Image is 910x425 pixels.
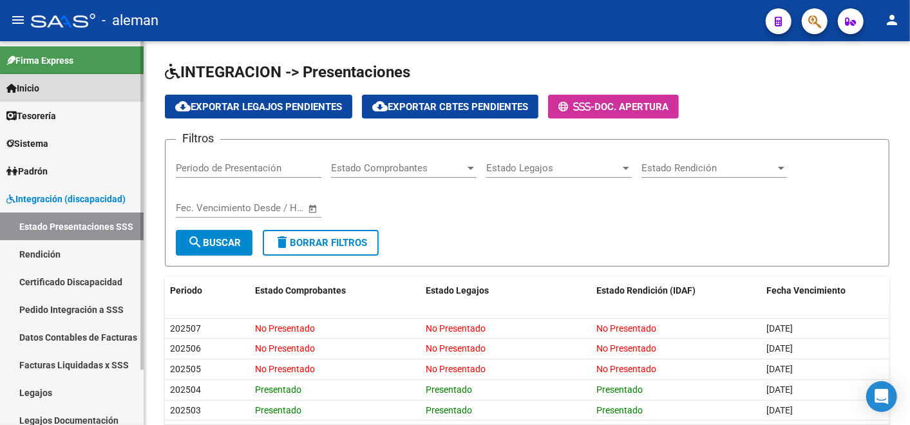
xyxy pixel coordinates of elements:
datatable-header-cell: Fecha Vencimiento [761,277,889,305]
span: 202504 [170,384,201,395]
span: Estado Comprobantes [255,285,346,296]
span: Estado Rendición [641,162,775,174]
span: Presentado [426,405,472,415]
span: Tesorería [6,109,56,123]
span: No Presentado [255,364,315,374]
button: -Doc. Apertura [548,95,679,118]
span: No Presentado [596,323,656,334]
span: Presentado [596,384,643,395]
button: Exportar Cbtes Pendientes [362,95,538,118]
mat-icon: cloud_download [175,99,191,114]
button: Buscar [176,230,252,256]
span: No Presentado [255,323,315,334]
mat-icon: menu [10,12,26,28]
span: Padrón [6,164,48,178]
datatable-header-cell: Periodo [165,277,250,305]
span: 202505 [170,364,201,374]
span: [DATE] [766,405,793,415]
button: Open calendar [306,202,321,216]
span: - [558,101,594,113]
input: Fecha fin [240,202,302,214]
span: Borrar Filtros [274,237,367,249]
datatable-header-cell: Estado Rendición (IDAF) [591,277,762,305]
span: Presentado [255,384,301,395]
span: Estado Legajos [426,285,489,296]
span: Firma Express [6,53,73,68]
div: Open Intercom Messenger [866,381,897,412]
span: Presentado [426,384,472,395]
h3: Filtros [176,129,220,147]
span: [DATE] [766,323,793,334]
span: Exportar Legajos Pendientes [175,101,342,113]
button: Borrar Filtros [263,230,379,256]
mat-icon: search [187,234,203,250]
button: Exportar Legajos Pendientes [165,95,352,118]
span: Presentado [596,405,643,415]
span: No Presentado [426,343,486,354]
datatable-header-cell: Estado Legajos [421,277,591,305]
span: Buscar [187,237,241,249]
span: Exportar Cbtes Pendientes [372,101,528,113]
input: Fecha inicio [176,202,228,214]
span: [DATE] [766,343,793,354]
mat-icon: cloud_download [372,99,388,114]
mat-icon: delete [274,234,290,250]
span: Integración (discapacidad) [6,192,126,206]
span: No Presentado [596,343,656,354]
span: - aleman [102,6,158,35]
span: Estado Rendición (IDAF) [596,285,696,296]
span: No Presentado [426,364,486,374]
span: Inicio [6,81,39,95]
span: [DATE] [766,384,793,395]
mat-icon: person [884,12,900,28]
span: [DATE] [766,364,793,374]
span: Fecha Vencimiento [766,285,846,296]
span: 202506 [170,343,201,354]
span: No Presentado [426,323,486,334]
span: 202503 [170,405,201,415]
span: Estado Legajos [486,162,620,174]
span: Periodo [170,285,202,296]
span: 202507 [170,323,201,334]
span: Doc. Apertura [594,101,668,113]
span: Sistema [6,137,48,151]
span: Presentado [255,405,301,415]
span: No Presentado [255,343,315,354]
span: INTEGRACION -> Presentaciones [165,63,410,81]
span: No Presentado [596,364,656,374]
datatable-header-cell: Estado Comprobantes [250,277,421,305]
span: Estado Comprobantes [331,162,465,174]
